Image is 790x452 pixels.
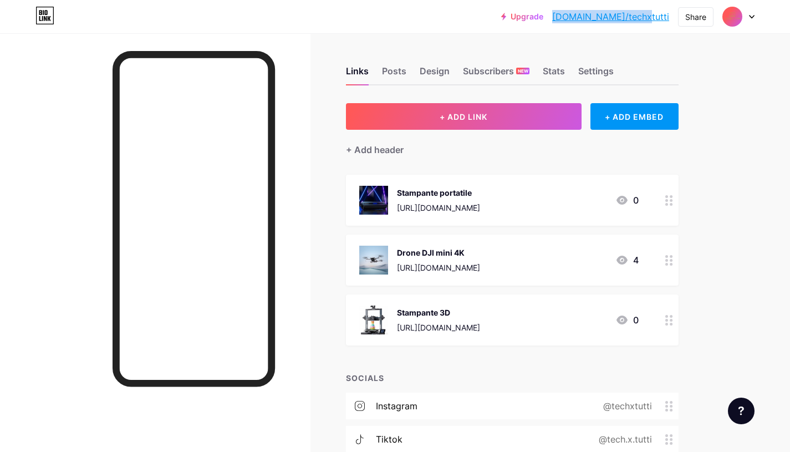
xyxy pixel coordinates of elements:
div: [URL][DOMAIN_NAME] [397,322,480,333]
div: Share [685,11,706,23]
div: Subscribers [463,64,529,84]
div: 0 [615,194,639,207]
div: [URL][DOMAIN_NAME] [397,262,480,273]
div: Stampante 3D [397,307,480,318]
div: Drone DJI mini 4K [397,247,480,258]
span: + ADD LINK [440,112,487,121]
div: Stampante portatile [397,187,480,199]
a: [DOMAIN_NAME]/techxtutti [552,10,669,23]
div: 0 [615,313,639,327]
div: + ADD EMBED [590,103,679,130]
div: @tech.x.tutti [581,433,665,446]
div: @techxtutti [585,399,665,413]
button: + ADD LINK [346,103,582,130]
div: [URL][DOMAIN_NAME] [397,202,480,214]
img: techxtutti [722,6,743,27]
img: Drone DJI mini 4K [359,246,388,275]
img: Stampante 3D [359,306,388,334]
span: NEW [518,68,528,74]
a: Upgrade [501,12,543,21]
div: 4 [615,253,639,267]
img: Stampante portatile [359,186,388,215]
div: Settings [578,64,614,84]
div: + Add header [346,143,404,156]
div: tiktok [376,433,402,446]
div: Design [420,64,450,84]
div: SOCIALS [346,372,679,384]
div: Links [346,64,369,84]
div: Posts [382,64,406,84]
div: Stats [543,64,565,84]
div: instagram [376,399,417,413]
